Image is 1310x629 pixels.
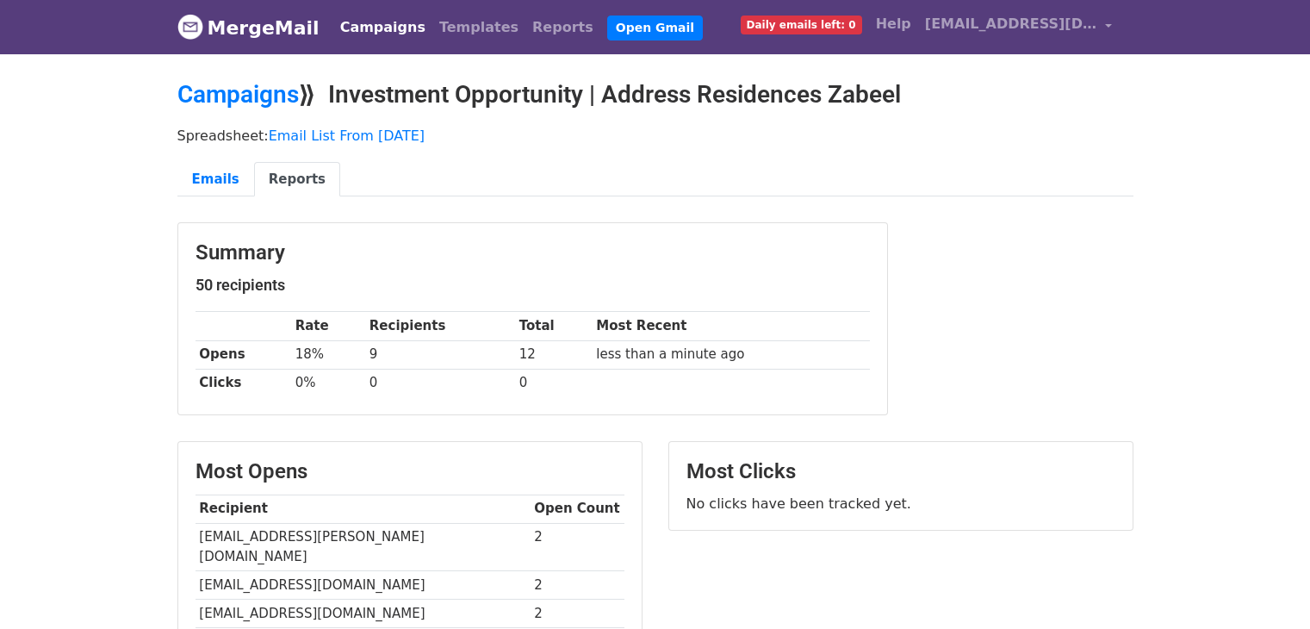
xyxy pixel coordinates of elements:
a: Templates [432,10,525,45]
h3: Most Opens [196,459,624,484]
td: 2 [531,523,624,571]
a: Daily emails left: 0 [734,7,869,41]
td: 0 [515,369,593,397]
span: [EMAIL_ADDRESS][DOMAIN_NAME] [925,14,1097,34]
a: Help [869,7,918,41]
img: MergeMail logo [177,14,203,40]
a: Reports [525,10,600,45]
td: less than a minute ago [592,340,869,369]
p: Spreadsheet: [177,127,1133,145]
th: Rate [291,312,365,340]
td: 2 [531,571,624,600]
td: 0 [365,369,515,397]
th: Most Recent [592,312,869,340]
a: Reports [254,162,340,197]
a: Email List From [DATE] [269,128,425,144]
td: [EMAIL_ADDRESS][DOMAIN_NAME] [196,600,531,628]
th: Open Count [531,495,624,523]
a: Emails [177,162,254,197]
th: Opens [196,340,291,369]
td: 12 [515,340,593,369]
th: Total [515,312,593,340]
a: Campaigns [333,10,432,45]
h3: Most Clicks [686,459,1115,484]
a: Campaigns [177,80,299,109]
h2: ⟫ Investment Opportunity | Address Residences Zabeel [177,80,1133,109]
td: 9 [365,340,515,369]
h3: Summary [196,240,870,265]
a: Open Gmail [607,16,703,40]
th: Recipients [365,312,515,340]
td: 2 [531,600,624,628]
td: 0% [291,369,365,397]
td: [EMAIL_ADDRESS][PERSON_NAME][DOMAIN_NAME] [196,523,531,571]
a: MergeMail [177,9,320,46]
th: Recipient [196,495,531,523]
a: [EMAIL_ADDRESS][DOMAIN_NAME] [918,7,1120,47]
th: Clicks [196,369,291,397]
h5: 50 recipients [196,276,870,295]
td: 18% [291,340,365,369]
span: Daily emails left: 0 [741,16,862,34]
td: [EMAIL_ADDRESS][DOMAIN_NAME] [196,571,531,600]
p: No clicks have been tracked yet. [686,495,1115,513]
